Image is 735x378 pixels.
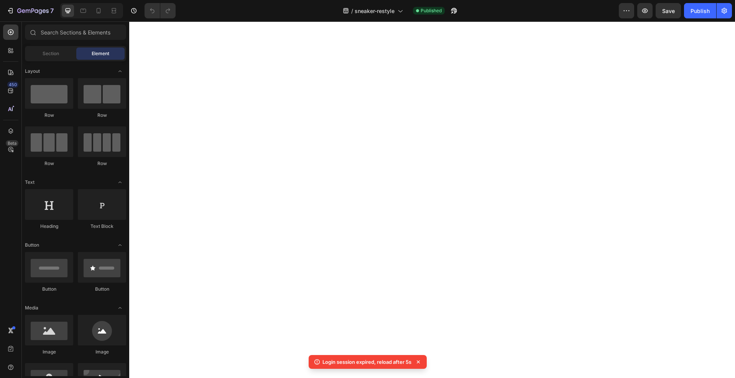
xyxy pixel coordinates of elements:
div: Undo/Redo [145,3,176,18]
span: Toggle open [114,239,126,251]
div: Beta [6,140,18,146]
div: Heading [25,223,73,230]
span: Toggle open [114,176,126,188]
span: Toggle open [114,302,126,314]
span: / [351,7,353,15]
p: Login session expired, reload after 5s [322,358,411,366]
iframe: Design area [129,21,735,378]
span: Published [421,7,442,14]
div: Row [78,112,126,119]
span: Save [662,8,675,14]
span: Toggle open [114,65,126,77]
div: Row [78,160,126,167]
div: Row [25,160,73,167]
p: 7 [50,6,54,15]
div: Publish [691,7,710,15]
button: 7 [3,3,57,18]
button: Publish [684,3,716,18]
div: Row [25,112,73,119]
span: Layout [25,68,40,75]
div: Button [78,286,126,293]
span: Section [43,50,59,57]
span: Element [92,50,109,57]
span: Text [25,179,35,186]
div: Image [78,349,126,355]
span: Media [25,304,38,311]
span: sneaker-restyle [355,7,395,15]
span: Button [25,242,39,249]
div: Image [25,349,73,355]
input: Search Sections & Elements [25,25,126,40]
div: Text Block [78,223,126,230]
div: 450 [7,82,18,88]
button: Save [656,3,681,18]
div: Button [25,286,73,293]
